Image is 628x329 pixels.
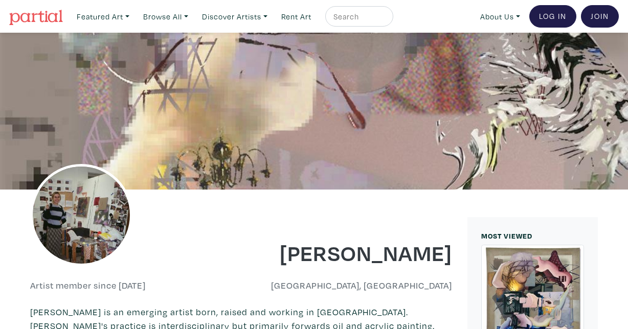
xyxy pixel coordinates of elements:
a: Browse All [139,6,193,27]
input: Search [332,10,384,23]
a: Join [581,5,619,28]
h6: Artist member since [DATE] [30,280,146,291]
a: Rent Art [277,6,316,27]
h6: [GEOGRAPHIC_DATA], [GEOGRAPHIC_DATA] [249,280,453,291]
a: About Us [476,6,525,27]
a: Featured Art [72,6,134,27]
a: Discover Artists [197,6,272,27]
img: phpThumb.php [30,164,132,266]
a: Log In [529,5,576,28]
h1: [PERSON_NAME] [249,239,453,266]
small: MOST VIEWED [481,231,532,241]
